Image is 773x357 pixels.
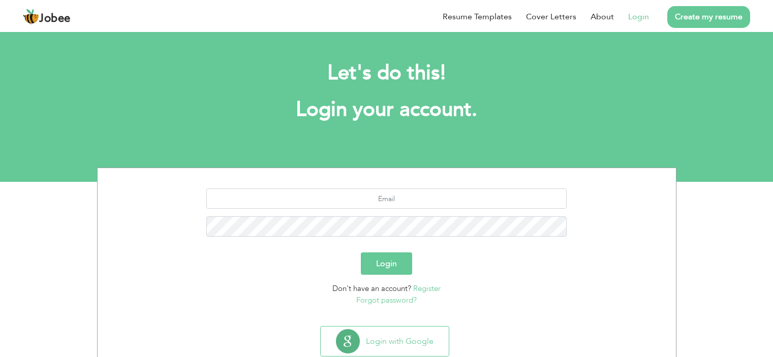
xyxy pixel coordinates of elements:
[112,60,661,86] h2: Let's do this!
[591,11,614,23] a: About
[628,11,649,23] a: Login
[667,6,750,28] a: Create my resume
[443,11,512,23] a: Resume Templates
[39,13,71,24] span: Jobee
[361,252,412,275] button: Login
[23,9,39,25] img: jobee.io
[413,283,441,294] a: Register
[526,11,576,23] a: Cover Letters
[206,188,567,209] input: Email
[321,327,449,356] button: Login with Google
[112,96,661,123] h1: Login your account.
[356,295,417,305] a: Forgot password?
[23,9,71,25] a: Jobee
[332,283,411,294] span: Don't have an account?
